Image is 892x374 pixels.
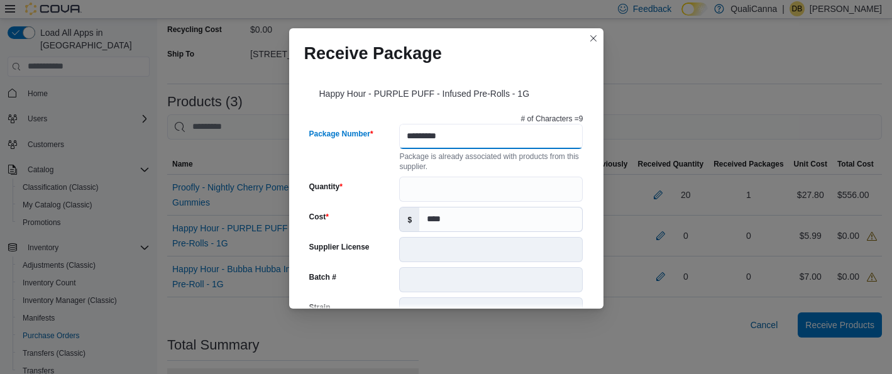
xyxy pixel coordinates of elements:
[399,149,583,172] div: Package is already associated with products from this supplier.
[586,31,601,46] button: Closes this modal window
[309,242,370,252] label: Supplier License
[304,74,588,109] div: Happy Hour - PURPLE PUFF - Infused Pre-Rolls - 1G
[309,212,329,222] label: Cost
[400,207,419,231] label: $
[309,302,331,312] label: Strain
[309,129,373,139] label: Package Number
[309,182,343,192] label: Quantity
[521,114,583,124] p: # of Characters = 9
[309,272,336,282] label: Batch #
[304,43,442,63] h1: Receive Package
